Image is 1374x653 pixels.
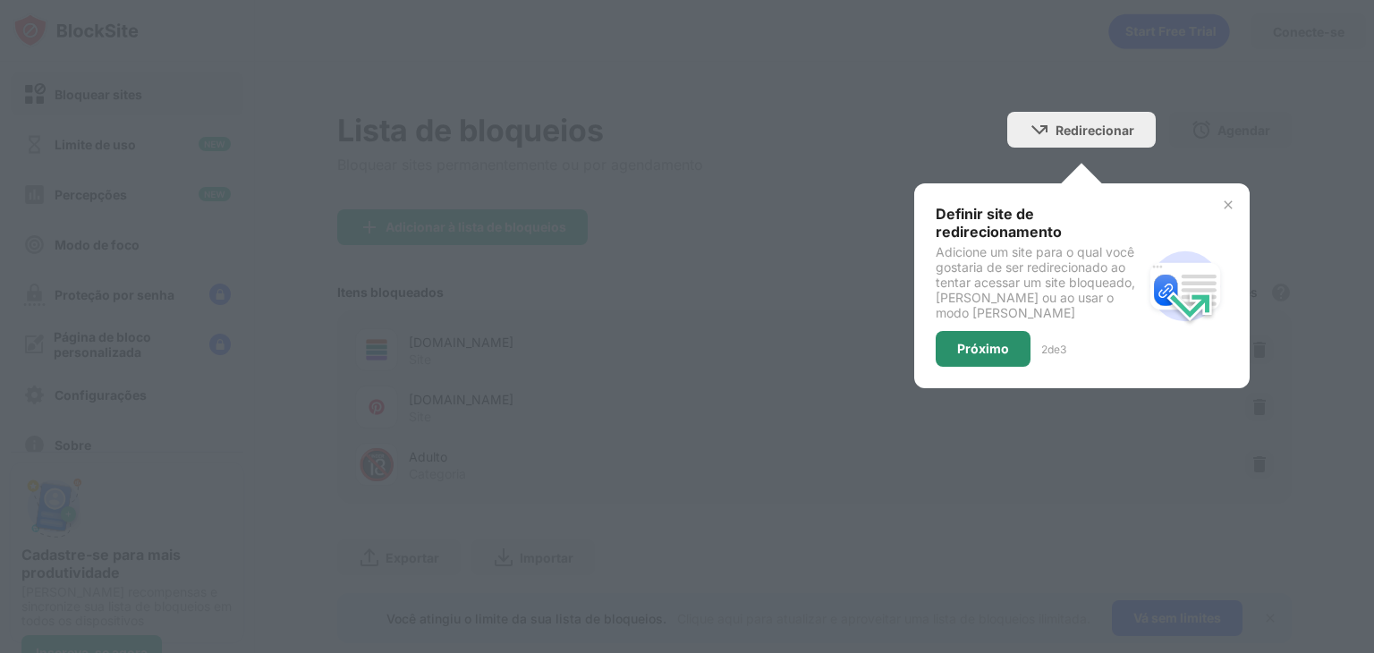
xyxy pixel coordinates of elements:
[1041,343,1047,356] font: 2
[1047,343,1060,356] font: de
[1056,123,1134,138] font: Redirecionar
[1221,198,1235,212] img: x-button.svg
[1060,343,1066,356] font: 3
[936,244,1135,320] font: Adicione um site para o qual você gostaria de ser redirecionado ao tentar acessar um site bloquea...
[936,205,1062,241] font: Definir site de redirecionamento
[957,341,1009,356] font: Próximo
[1142,243,1228,329] img: redirect.svg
